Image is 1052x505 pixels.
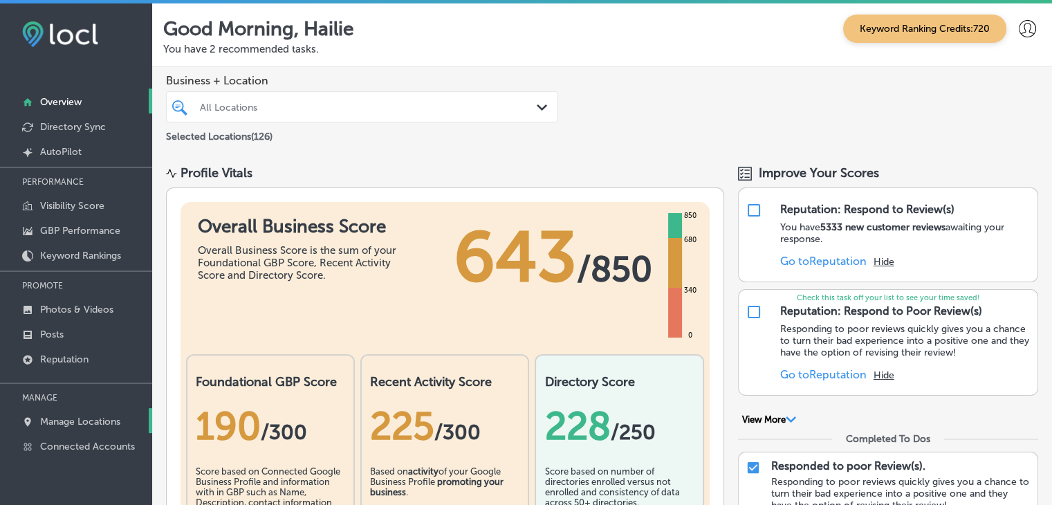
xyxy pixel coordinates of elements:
span: /300 [434,420,481,445]
div: Completed To Dos [846,433,930,445]
h1: Overall Business Score [198,216,405,237]
p: Keyword Rankings [40,250,121,261]
p: Check this task off your list to see your time saved! [739,293,1037,302]
img: tab_domain_overview_orange.svg [37,80,48,91]
div: All Locations [200,101,538,113]
div: v 4.0.25 [39,22,68,33]
button: Hide [874,369,894,381]
div: 680 [681,235,699,246]
span: / 300 [261,420,307,445]
strong: 5333 new customer reviews [820,221,945,233]
button: Hide [874,256,894,268]
span: 643 [454,216,577,299]
span: /250 [610,420,655,445]
p: Good Morning, Hailie [163,17,354,40]
a: Go toReputation [780,255,867,268]
span: Keyword Ranking Credits: 720 [843,15,1006,43]
p: Connected Accounts [40,441,135,452]
div: Domain: [DOMAIN_NAME] [36,36,152,47]
img: tab_keywords_by_traffic_grey.svg [138,80,149,91]
div: 225 [370,403,519,449]
div: 228 [544,403,694,449]
div: 340 [681,285,699,296]
p: Directory Sync [40,121,106,133]
p: Visibility Score [40,200,104,212]
p: Responding to poor reviews quickly gives you a chance to turn their bad experience into a positiv... [780,323,1031,358]
div: Domain Overview [53,82,124,91]
p: Selected Locations ( 126 ) [166,125,273,143]
p: You have 2 recommended tasks. [163,43,1041,55]
div: Overall Business Score is the sum of your Foundational GBP Score, Recent Activity Score and Direc... [198,244,405,282]
p: Overview [40,96,82,108]
div: Keywords by Traffic [153,82,233,91]
p: Reputation [40,353,89,365]
h2: Foundational GBP Score [196,374,345,389]
a: Go toReputation [780,368,867,381]
p: AutoPilot [40,146,82,158]
h2: Recent Activity Score [370,374,519,389]
p: Responded to poor Review(s). [771,459,925,472]
p: You have awaiting your response. [780,221,1031,245]
img: fda3e92497d09a02dc62c9cd864e3231.png [22,21,98,47]
div: Reputation: Respond to Poor Review(s) [780,304,982,318]
p: Manage Locations [40,416,120,428]
img: website_grey.svg [22,36,33,47]
div: 850 [681,210,699,221]
div: 190 [196,403,345,449]
p: GBP Performance [40,225,120,237]
p: Posts [40,329,64,340]
p: Photos & Videos [40,304,113,315]
div: Reputation: Respond to Review(s) [780,203,954,216]
h2: Directory Score [544,374,694,389]
b: activity [408,466,439,477]
button: View More [738,414,801,426]
div: 0 [685,330,695,341]
span: Business + Location [166,74,558,87]
img: logo_orange.svg [22,22,33,33]
div: Profile Vitals [181,165,252,181]
b: promoting your business [370,477,504,497]
span: Improve Your Scores [759,165,879,181]
span: / 850 [577,248,652,290]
